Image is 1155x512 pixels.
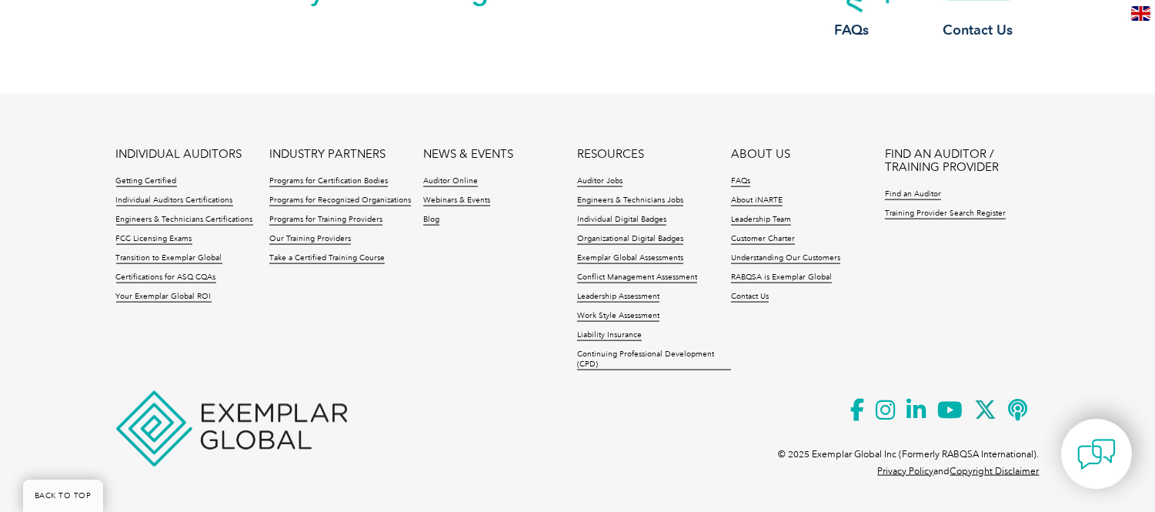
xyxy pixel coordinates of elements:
a: Auditor Jobs [577,176,623,187]
a: RESOURCES [577,148,644,161]
a: BACK TO TOP [23,480,103,512]
a: Customer Charter [731,234,795,245]
a: Training Provider Search Register [885,209,1006,219]
a: Transition to Exemplar Global [116,253,222,264]
a: Take a Certified Training Course [269,253,385,264]
a: FCC Licensing Exams [116,234,192,245]
a: RABQSA is Exemplar Global [731,273,832,283]
a: Engineers & Technicians Jobs [577,196,683,206]
h3: Contact Us [916,21,1040,40]
a: Organizational Digital Badges [577,234,683,245]
a: Liability Insurance [577,330,642,341]
a: Exemplar Global Assessments [577,253,683,264]
a: About iNARTE [731,196,783,206]
a: Individual Digital Badges [577,215,666,226]
a: Understanding Our Customers [731,253,840,264]
a: Find an Auditor [885,189,941,200]
a: Contact Us [731,292,769,303]
a: Programs for Recognized Organizations [269,196,411,206]
a: Blog [423,215,439,226]
img: Exemplar Global [116,391,347,467]
a: FAQs [731,176,750,187]
a: Programs for Training Providers [269,215,382,226]
a: INDIVIDUAL AUDITORS [116,148,242,161]
a: Programs for Certification Bodies [269,176,388,187]
a: ABOUT US [731,148,790,161]
a: Leadership Team [731,215,791,226]
a: Individual Auditors Certifications [116,196,233,206]
a: INDUSTRY PARTNERS [269,148,386,161]
a: Work Style Assessment [577,311,659,322]
a: Your Exemplar Global ROI [116,292,212,303]
a: Leadership Assessment [577,292,659,303]
a: Auditor Online [423,176,478,187]
a: Webinars & Events [423,196,490,206]
a: Privacy Policy [878,466,934,477]
a: Engineers & Technicians Certifications [116,215,253,226]
p: and [878,463,1040,480]
a: NEWS & EVENTS [423,148,513,161]
a: Our Training Providers [269,234,351,245]
p: © 2025 Exemplar Global Inc (Formerly RABQSA International). [779,446,1040,463]
a: Continuing Professional Development (CPD) [577,350,731,370]
a: Conflict Management Assessment [577,273,697,283]
img: en [1131,6,1150,21]
a: Copyright Disclaimer [950,466,1040,477]
a: Getting Certified [116,176,177,187]
a: Certifications for ASQ CQAs [116,273,216,283]
a: FIND AN AUDITOR / TRAINING PROVIDER [885,148,1039,174]
h3: FAQs [790,21,913,40]
img: contact-chat.png [1077,435,1116,474]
